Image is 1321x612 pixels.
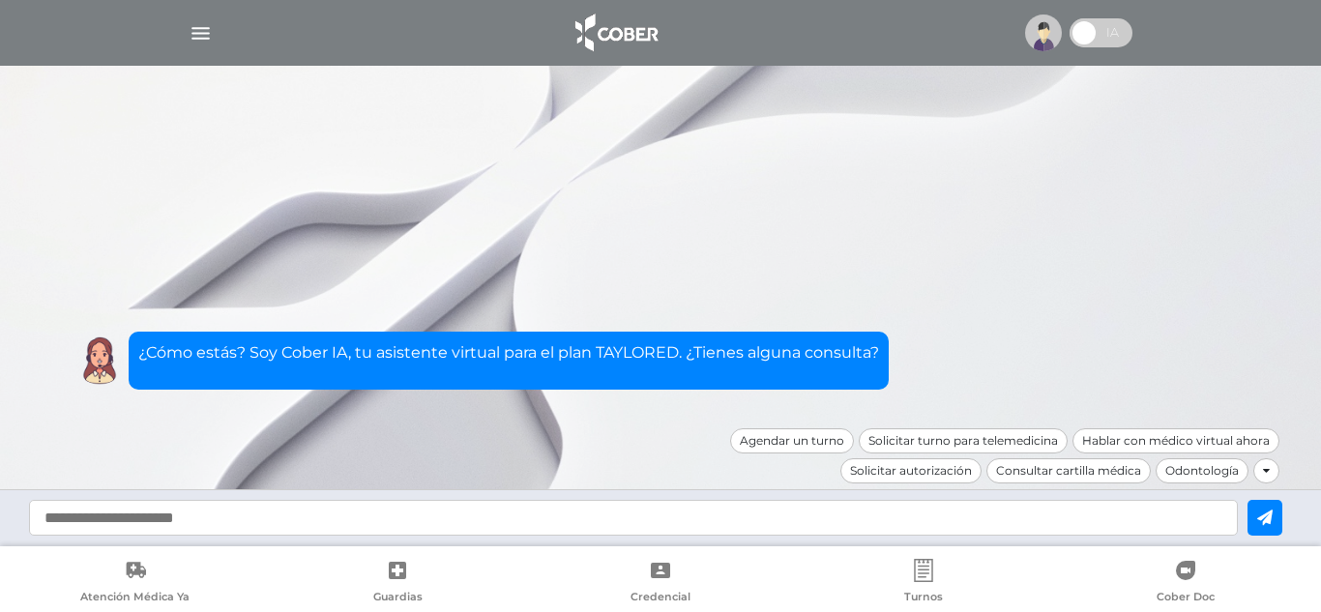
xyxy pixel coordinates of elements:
[1054,559,1317,608] a: Cober Doc
[792,559,1055,608] a: Turnos
[138,341,879,364] p: ¿Cómo estás? Soy Cober IA, tu asistente virtual para el plan TAYLORED. ¿Tienes alguna consulta?
[1025,15,1062,51] img: profile-placeholder.svg
[986,458,1151,483] div: Consultar cartilla médica
[75,336,124,385] img: Cober IA
[631,590,690,607] span: Credencial
[1156,458,1248,483] div: Odontología
[840,458,982,483] div: Solicitar autorización
[730,428,854,453] div: Agendar un turno
[189,21,213,45] img: Cober_menu-lines-white.svg
[4,559,267,608] a: Atención Médica Ya
[373,590,423,607] span: Guardias
[565,10,666,56] img: logo_cober_home-white.png
[80,590,190,607] span: Atención Médica Ya
[859,428,1068,453] div: Solicitar turno para telemedicina
[1072,428,1279,453] div: Hablar con médico virtual ahora
[904,590,943,607] span: Turnos
[1157,590,1215,607] span: Cober Doc
[267,559,530,608] a: Guardias
[529,559,792,608] a: Credencial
